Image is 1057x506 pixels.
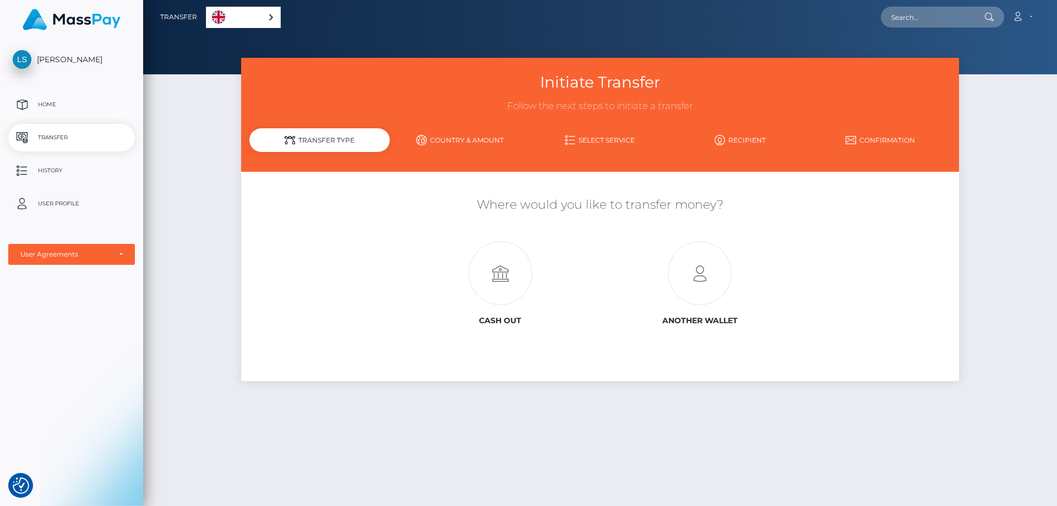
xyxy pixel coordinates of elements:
[160,6,197,29] a: Transfer
[13,477,29,494] img: Revisit consent button
[249,197,950,214] h5: Where would you like to transfer money?
[206,7,280,28] a: English
[13,129,130,146] p: Transfer
[810,130,951,150] a: Confirmation
[20,250,111,259] div: User Agreements
[8,244,135,265] button: User Agreements
[390,130,530,150] a: Country & Amount
[881,7,984,28] input: Search...
[206,7,281,28] div: Language
[8,55,135,64] span: [PERSON_NAME]
[13,477,29,494] button: Consent Preferences
[249,72,950,93] h3: Initiate Transfer
[670,130,810,150] a: Recipient
[249,128,390,152] div: Transfer Type
[13,195,130,212] p: User Profile
[409,316,592,325] h6: Cash out
[23,9,121,30] img: MassPay
[8,190,135,217] a: User Profile
[8,91,135,118] a: Home
[13,96,130,113] p: Home
[249,100,950,113] h3: Follow the next steps to initiate a transfer
[8,124,135,151] a: Transfer
[13,162,130,179] p: History
[608,316,791,325] h6: Another wallet
[206,7,281,28] aside: Language selected: English
[8,157,135,184] a: History
[530,130,671,150] a: Select Service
